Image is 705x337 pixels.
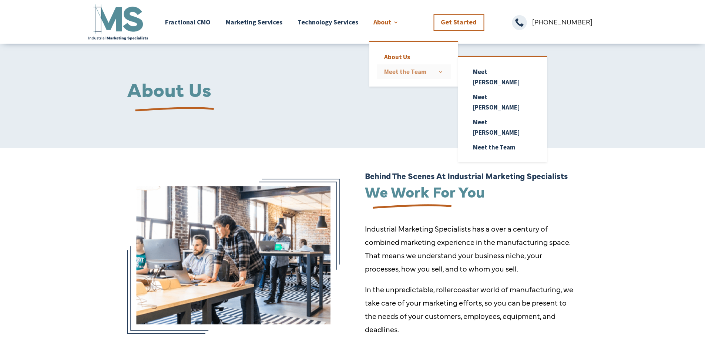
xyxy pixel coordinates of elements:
[365,198,454,216] img: underline
[377,64,451,79] a: Meet the Team
[298,3,358,41] a: Technology Services
[373,3,399,41] a: About
[512,15,527,30] span: 
[127,100,217,119] img: underline
[433,14,484,31] a: Get Started
[466,64,540,90] a: Meet [PERSON_NAME]
[127,79,578,102] h1: About Us
[365,222,578,283] p: Industrial Marketing Specialists has a over a century of combined marketing experience in the man...
[466,90,540,115] a: Meet [PERSON_NAME]
[365,172,578,183] h6: Behind The Scenes At Industrial Marketing Specialists
[365,183,578,202] h2: We Work For You
[127,179,340,334] img: behind the scenes
[377,50,451,64] a: About Us
[466,140,540,155] a: Meet the Team
[466,115,540,140] a: Meet [PERSON_NAME]
[226,3,282,41] a: Marketing Services
[365,283,578,336] p: In the unpredictable, rollercoaster world of manufacturing, we take care of your marketing effort...
[532,15,618,28] p: [PHONE_NUMBER]
[165,3,211,41] a: Fractional CMO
